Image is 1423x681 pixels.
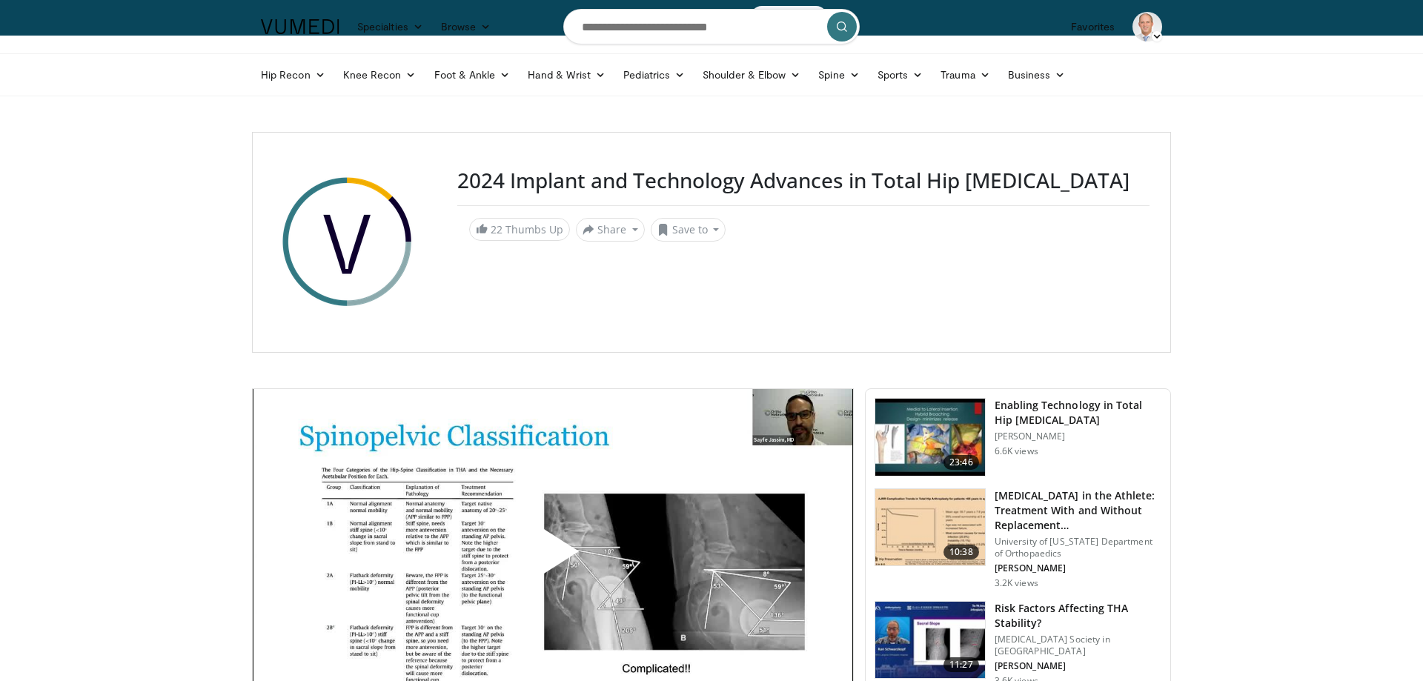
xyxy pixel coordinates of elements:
[995,562,1161,574] p: [PERSON_NAME]
[334,60,425,90] a: Knee Recon
[875,489,985,566] img: ec9939bd-456e-450b-aad2-0483e8b2e1cb.150x105_q85_crop-smart_upscale.jpg
[995,445,1038,457] p: 6.6K views
[614,60,694,90] a: Pediatrics
[995,431,1161,442] p: [PERSON_NAME]
[809,60,868,90] a: Spine
[348,12,432,41] a: Specialties
[995,577,1038,589] p: 3.2K views
[995,660,1161,672] p: [PERSON_NAME]
[999,60,1075,90] a: Business
[694,60,809,90] a: Shoulder & Elbow
[457,168,1150,193] h3: 2024 Implant and Technology Advances in Total Hip [MEDICAL_DATA]
[425,60,520,90] a: Foot & Ankle
[875,602,985,679] img: 7402b035-07c3-4b5e-bb47-76dcba65f0e8.150x105_q85_crop-smart_upscale.jpg
[419,485,686,630] button: Play Video
[1062,12,1124,41] a: Favorites
[932,60,999,90] a: Trauma
[432,12,500,41] a: Browse
[875,399,985,476] img: 8f4170cf-a85a-4ca4-b594-ff16920bc212.150x105_q85_crop-smart_upscale.jpg
[252,60,334,90] a: Hip Recon
[943,455,979,470] span: 23:46
[491,222,502,236] span: 22
[995,488,1161,533] h3: [MEDICAL_DATA] in the Athlete: Treatment With and Without Replacement…
[943,657,979,672] span: 11:27
[576,218,645,242] button: Share
[875,488,1161,589] a: 10:38 [MEDICAL_DATA] in the Athlete: Treatment With and Without Replacement… University of [US_ST...
[943,545,979,559] span: 10:38
[995,634,1161,657] p: [MEDICAL_DATA] Society in [GEOGRAPHIC_DATA]
[519,60,614,90] a: Hand & Wrist
[995,536,1161,559] p: University of [US_STATE] Department of Orthopaedics
[651,218,726,242] button: Save to
[563,9,860,44] input: Search topics, interventions
[469,218,570,241] a: 22 Thumbs Up
[875,398,1161,476] a: 23:46 Enabling Technology in Total Hip [MEDICAL_DATA] [PERSON_NAME] 6.6K views
[1132,12,1162,41] img: Avatar
[869,60,932,90] a: Sports
[261,19,339,34] img: VuMedi Logo
[995,601,1161,631] h3: Risk Factors Affecting THA Stability?
[995,398,1161,428] h3: Enabling Technology in Total Hip [MEDICAL_DATA]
